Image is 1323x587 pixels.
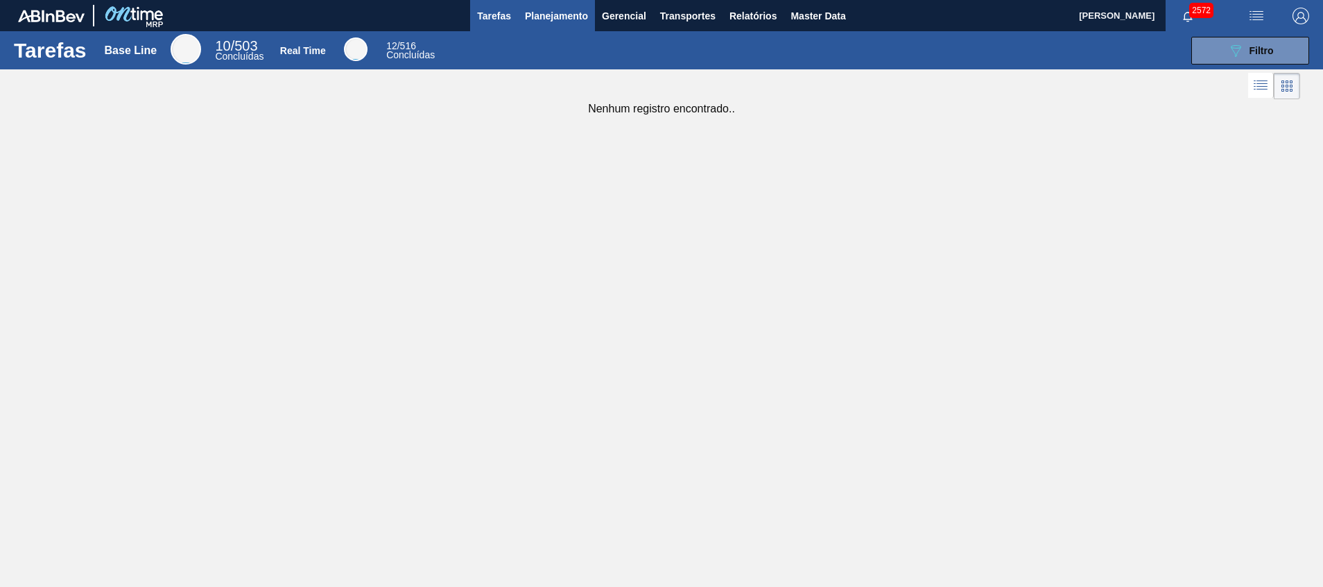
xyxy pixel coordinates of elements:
[1248,73,1274,99] div: Visão em Lista
[790,8,845,24] span: Master Data
[729,8,777,24] span: Relatórios
[1274,73,1300,99] div: Visão em Cards
[477,8,511,24] span: Tarefas
[1248,8,1265,24] img: userActions
[14,42,87,58] h1: Tarefas
[602,8,646,24] span: Gerencial
[215,51,263,62] span: Concluídas
[1166,6,1210,26] button: Notificações
[215,38,230,53] span: 10
[525,8,588,24] span: Planejamento
[280,45,326,56] div: Real Time
[105,44,157,57] div: Base Line
[386,40,397,51] span: 12
[171,34,201,65] div: Base Line
[215,40,263,61] div: Base Line
[386,49,435,60] span: Concluídas
[386,40,416,51] span: / 516
[1292,8,1309,24] img: Logout
[215,38,257,53] span: / 503
[344,37,367,61] div: Real Time
[1189,3,1213,18] span: 2572
[386,42,435,60] div: Real Time
[1249,45,1274,56] span: Filtro
[18,10,85,22] img: TNhmsLtSVTkK8tSr43FrP2fwEKptu5GPRR3wAAAABJRU5ErkJggg==
[660,8,716,24] span: Transportes
[1191,37,1309,65] button: Filtro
